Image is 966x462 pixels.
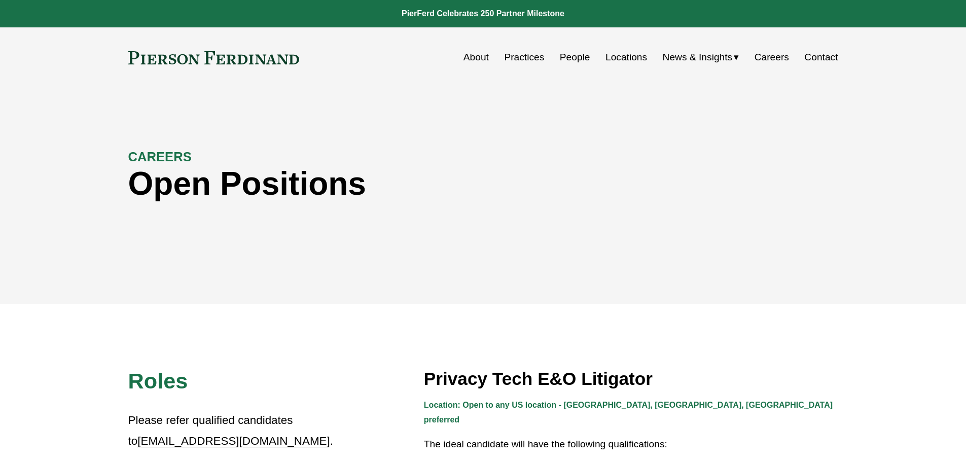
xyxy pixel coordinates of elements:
[128,150,192,164] strong: CAREERS
[605,48,647,67] a: Locations
[128,369,188,393] span: Roles
[504,48,544,67] a: Practices
[424,368,838,390] h3: Privacy Tech E&O Litigator
[663,49,733,66] span: News & Insights
[424,436,838,453] p: The ideal candidate will have the following qualifications:
[128,165,661,202] h1: Open Positions
[755,48,789,67] a: Careers
[804,48,838,67] a: Contact
[137,435,330,447] a: [EMAIL_ADDRESS][DOMAIN_NAME]
[424,401,835,424] strong: Location: Open to any US location - [GEOGRAPHIC_DATA], [GEOGRAPHIC_DATA], [GEOGRAPHIC_DATA] prefe...
[463,48,489,67] a: About
[663,48,739,67] a: folder dropdown
[560,48,590,67] a: People
[128,410,335,451] p: Please refer qualified candidates to .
